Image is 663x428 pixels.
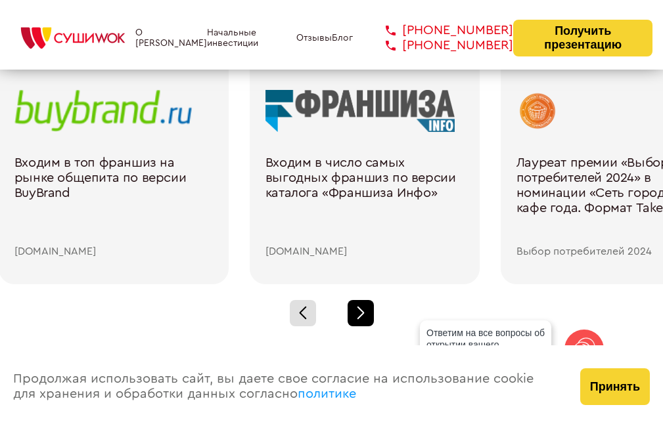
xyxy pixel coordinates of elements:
[265,246,464,257] div: [DOMAIN_NAME]
[366,23,513,38] a: [PHONE_NUMBER]
[207,28,296,49] a: Начальные инвестиции
[14,246,213,257] div: [DOMAIN_NAME]
[366,38,513,53] a: [PHONE_NUMBER]
[11,24,135,53] img: СУШИWOK
[14,156,213,246] div: Входим в топ франшиз на рынке общепита по версии BuyBrand
[332,33,353,43] a: Блог
[296,33,332,43] a: Отзывы
[265,156,464,246] div: Входим в число самых выгодных франшиз по версии каталога «Франшиза Инфо»
[265,90,464,258] a: Входим в число самых выгодных франшиз по версии каталога «Франшиза Инфо» [DOMAIN_NAME]
[513,20,652,56] button: Получить презентацию
[420,320,551,369] div: Ответим на все вопросы об открытии вашего [PERSON_NAME]!
[135,28,207,49] a: О [PERSON_NAME]
[298,387,356,400] a: политике
[580,368,650,405] button: Принять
